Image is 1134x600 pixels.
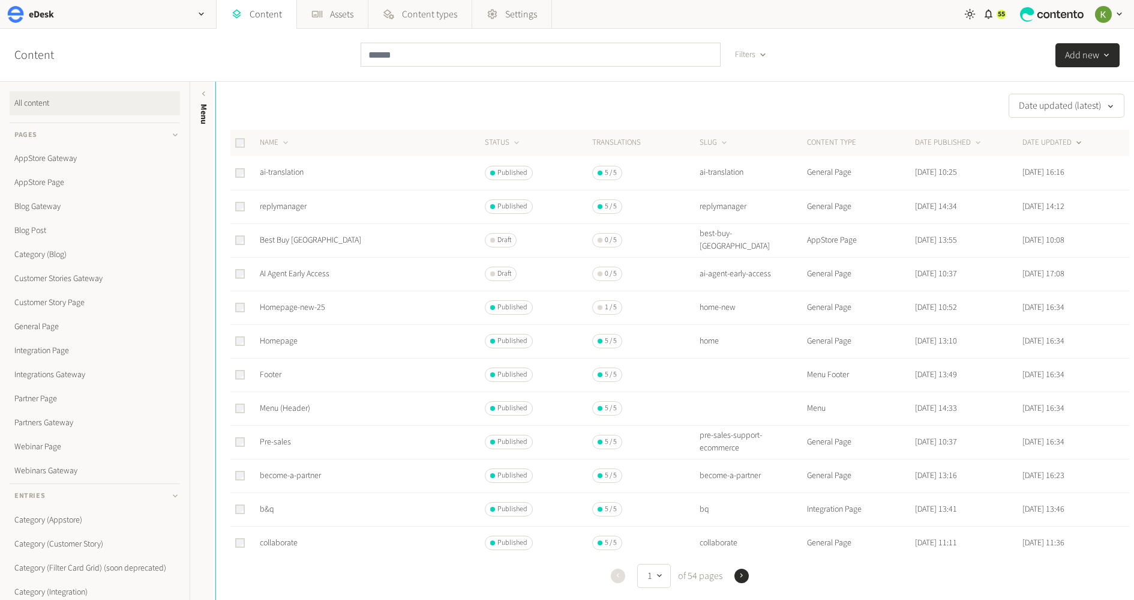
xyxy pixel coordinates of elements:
[915,470,957,482] time: [DATE] 13:16
[998,9,1005,20] span: 55
[915,402,957,414] time: [DATE] 14:33
[1022,201,1064,213] time: [DATE] 14:12
[806,190,914,223] td: General Page
[1022,166,1064,178] time: [DATE] 16:16
[1022,137,1084,149] button: DATE UPDATED
[260,302,325,314] a: Homepage-new-25
[1022,302,1064,314] time: [DATE] 16:34
[806,492,914,526] td: Integration Page
[915,234,957,246] time: [DATE] 13:55
[10,291,180,315] a: Customer Story Page
[10,435,180,459] a: Webinar Page
[260,201,307,213] a: replymanager
[605,403,617,414] span: 5 / 5
[1022,234,1064,246] time: [DATE] 10:08
[699,459,806,492] td: become-a-partner
[915,335,957,347] time: [DATE] 13:10
[637,564,671,588] button: 1
[10,556,180,580] a: Category (Filter Card Grid) (soon deprecated)
[1022,503,1064,515] time: [DATE] 13:46
[497,403,527,414] span: Published
[605,538,617,548] span: 5 / 5
[915,268,957,280] time: [DATE] 10:37
[1022,436,1064,448] time: [DATE] 16:34
[14,130,37,141] span: Pages
[605,504,617,515] span: 5 / 5
[260,436,291,448] a: Pre-sales
[915,537,957,549] time: [DATE] 11:11
[505,7,537,22] span: Settings
[699,526,806,560] td: collaborate
[260,234,361,246] a: Best Buy [GEOGRAPHIC_DATA]
[806,459,914,492] td: General Page
[806,223,914,257] td: AppStore Page
[605,268,617,279] span: 0 / 5
[260,470,321,482] a: become-a-partner
[806,324,914,358] td: General Page
[1095,6,1112,23] img: Keelin Terry
[915,503,957,515] time: [DATE] 13:41
[725,43,776,67] button: Filters
[10,243,180,267] a: Category (Blog)
[497,538,527,548] span: Published
[915,302,957,314] time: [DATE] 10:52
[197,104,210,124] span: Menu
[676,569,722,583] span: of 54 pages
[915,137,983,149] button: DATE PUBLISHED
[10,532,180,556] a: Category (Customer Story)
[699,223,806,257] td: best-buy-[GEOGRAPHIC_DATA]
[735,49,755,61] span: Filters
[915,201,957,213] time: [DATE] 14:34
[14,46,82,64] h2: Content
[605,470,617,481] span: 5 / 5
[260,166,304,178] a: ai-translation
[806,257,914,291] td: General Page
[806,130,914,156] th: CONTENT TYPE
[1009,94,1124,118] button: Date updated (latest)
[10,387,180,411] a: Partner Page
[497,268,511,279] span: Draft
[605,302,617,313] span: 1 / 5
[14,491,45,502] span: Entries
[605,201,617,212] span: 5 / 5
[1022,537,1064,549] time: [DATE] 11:36
[1022,369,1064,381] time: [DATE] 16:34
[29,7,54,22] h2: eDesk
[699,324,806,358] td: home
[699,291,806,324] td: home-new
[260,268,329,280] a: AI Agent Early Access
[605,235,617,246] span: 0 / 5
[497,201,527,212] span: Published
[497,504,527,515] span: Published
[485,137,521,149] button: STATUS
[806,156,914,190] td: General Page
[497,437,527,447] span: Published
[260,335,298,347] a: Homepage
[806,526,914,560] td: General Page
[497,336,527,347] span: Published
[10,411,180,435] a: Partners Gateway
[10,508,180,532] a: Category (Appstore)
[592,130,699,156] th: Translations
[260,137,290,149] button: NAME
[699,156,806,190] td: ai-translation
[1022,402,1064,414] time: [DATE] 16:34
[605,437,617,447] span: 5 / 5
[260,537,298,549] a: collaborate
[260,369,281,381] a: Footer
[10,171,180,195] a: AppStore Page
[7,6,24,23] img: eDesk
[699,425,806,459] td: pre-sales-support-ecommerce
[10,363,180,387] a: Integrations Gateway
[699,190,806,223] td: replymanager
[10,459,180,483] a: Webinars Gateway
[915,369,957,381] time: [DATE] 13:49
[10,339,180,363] a: Integration Page
[806,291,914,324] td: General Page
[605,168,617,178] span: 5 / 5
[497,235,511,246] span: Draft
[10,219,180,243] a: Blog Post
[10,267,180,291] a: Customer Stories Gateway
